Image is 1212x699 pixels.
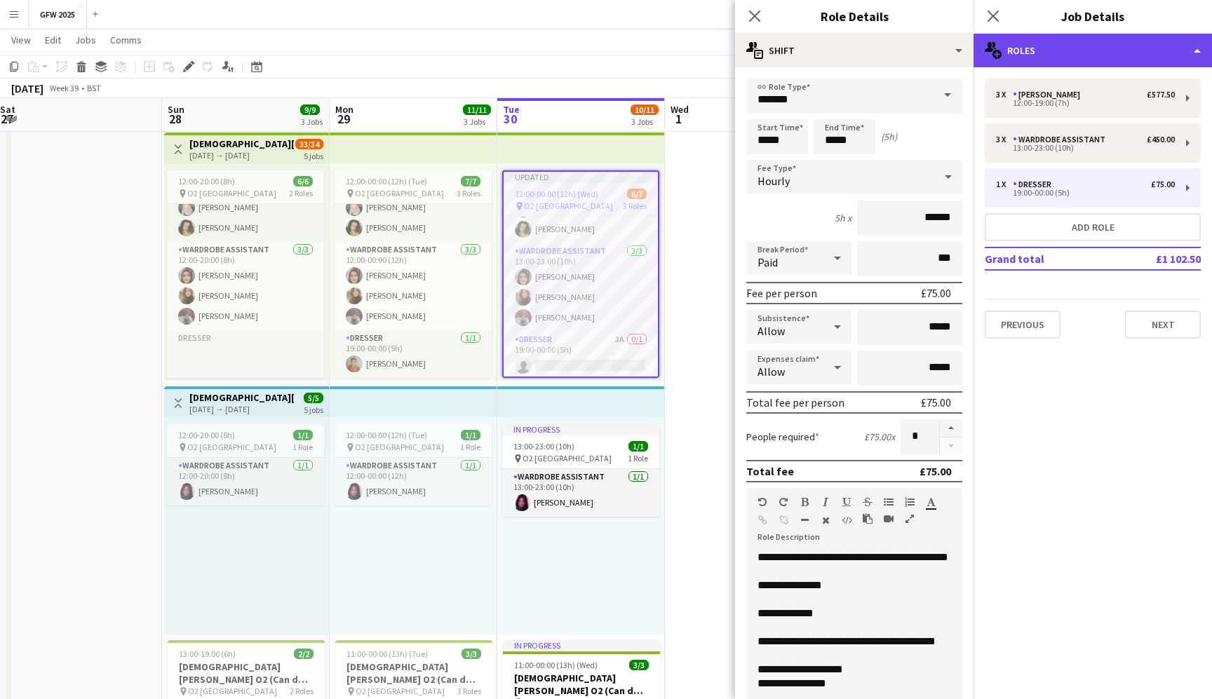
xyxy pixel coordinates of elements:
[335,424,492,505] app-job-card: 12:00-00:00 (12h) (Tue)1/1 O2 [GEOGRAPHIC_DATA]1 RoleWardrobe Assistant1/112:00-00:00 (12h)[PERSO...
[1147,135,1175,144] div: £450.00
[11,81,43,95] div: [DATE]
[460,442,480,452] span: 1 Role
[46,83,81,93] span: Week 39
[346,176,427,186] span: 12:00-00:00 (12h) (Tue)
[631,104,659,115] span: 10/11
[167,170,324,378] div: 12:00-20:00 (8h)6/6 O2 [GEOGRAPHIC_DATA]2 Roles12:00-20:00 (8h)[PERSON_NAME][PERSON_NAME][PERSON_...
[735,7,974,25] h3: Role Details
[746,430,819,443] label: People required
[304,403,323,415] div: 5 jobs
[884,496,894,508] button: Unordered List
[835,212,851,224] div: 5h x
[800,496,809,508] button: Bold
[920,464,951,478] div: £75.00
[304,149,323,161] div: 5 jobs
[189,404,294,414] div: [DATE] → [DATE]
[757,365,785,379] span: Allow
[294,649,314,659] span: 2/2
[188,686,277,696] span: O2 [GEOGRAPHIC_DATA]
[757,174,790,188] span: Hourly
[189,150,294,161] div: [DATE] → [DATE]
[996,90,1013,100] div: 3 x
[671,103,689,116] span: Wed
[985,213,1201,241] button: Add role
[779,496,788,508] button: Redo
[627,189,647,199] span: 6/7
[623,201,647,211] span: 3 Roles
[289,188,313,198] span: 2 Roles
[514,660,598,670] span: 11:00-00:00 (13h) (Wed)
[168,103,184,116] span: Sun
[884,513,894,524] button: Insert video
[167,242,324,330] app-card-role: Wardrobe Assistant3/312:00-20:00 (8h)[PERSON_NAME][PERSON_NAME][PERSON_NAME]
[464,116,490,127] div: 3 Jobs
[187,442,276,452] span: O2 [GEOGRAPHIC_DATA]
[502,170,659,378] app-job-card: Updated12:00-00:00 (12h) (Wed)6/7 O2 [GEOGRAPHIC_DATA]3 Roles12:00-19:00 (7h)[PERSON_NAME][PERSON...
[757,324,785,338] span: Allow
[87,83,101,93] div: BST
[457,188,480,198] span: 3 Roles
[11,34,31,46] span: View
[178,176,235,186] span: 12:00-20:00 (8h)
[746,395,844,409] div: Total fee per person
[333,111,353,127] span: 29
[842,496,851,508] button: Underline
[1013,90,1086,100] div: [PERSON_NAME]
[166,111,184,127] span: 28
[800,515,809,526] button: Horizontal Line
[462,649,481,659] span: 3/3
[631,116,658,127] div: 3 Jobs
[502,424,659,517] app-job-card: In progress13:00-23:00 (10h)1/1 O2 [GEOGRAPHIC_DATA]1 RoleWardrobe Assistant1/113:00-23:00 (10h)[...
[461,430,480,440] span: 1/1
[974,7,1212,25] h3: Job Details
[167,458,324,505] app-card-role: Wardrobe Assistant1/112:00-20:00 (8h)[PERSON_NAME]
[45,34,61,46] span: Edit
[985,247,1112,270] td: Grand total
[167,424,324,505] div: 12:00-20:00 (8h)1/1 O2 [GEOGRAPHIC_DATA]1 RoleWardrobe Assistant1/112:00-20:00 (8h)[PERSON_NAME]
[356,686,445,696] span: O2 [GEOGRAPHIC_DATA]
[29,1,87,28] button: GFW 2025
[629,660,649,670] span: 3/3
[189,137,294,150] h3: [DEMOGRAPHIC_DATA][PERSON_NAME] O2 (Can do all dates)
[300,104,320,115] span: 9/9
[503,640,660,651] div: In progress
[304,393,323,403] span: 5/5
[504,332,658,379] app-card-role: Dresser3A0/119:00-00:00 (5h)
[504,172,658,183] div: Updated
[1147,90,1175,100] div: £577.50
[178,430,235,440] span: 12:00-20:00 (8h)
[290,686,314,696] span: 2 Roles
[1125,311,1201,339] button: Next
[523,453,612,463] span: O2 [GEOGRAPHIC_DATA]
[757,255,778,269] span: Paid
[921,286,951,300] div: £75.00
[926,496,936,508] button: Text Color
[1151,179,1175,189] div: £75.00
[168,660,325,686] h3: [DEMOGRAPHIC_DATA][PERSON_NAME] O2 (Can do [DATE])
[628,441,648,452] span: 1/1
[863,513,873,524] button: Paste as plain text
[335,330,492,378] app-card-role: Dresser1/119:00-00:00 (5h)[PERSON_NAME]
[974,34,1212,67] div: Roles
[757,496,767,508] button: Undo
[1112,247,1201,270] td: £1 102.50
[940,419,962,437] button: Increase
[110,34,142,46] span: Comms
[746,464,794,478] div: Total fee
[39,31,67,49] a: Edit
[293,176,313,186] span: 6/6
[69,31,102,49] a: Jobs
[746,286,817,300] div: Fee per person
[735,34,974,67] div: Shift
[905,496,915,508] button: Ordered List
[167,330,324,378] app-card-role-placeholder: Dresser
[346,649,428,659] span: 11:00-00:00 (13h) (Tue)
[105,31,147,49] a: Comms
[515,189,598,199] span: 12:00-00:00 (12h) (Wed)
[996,100,1175,107] div: 12:00-19:00 (7h)
[293,430,313,440] span: 1/1
[355,188,444,198] span: O2 [GEOGRAPHIC_DATA]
